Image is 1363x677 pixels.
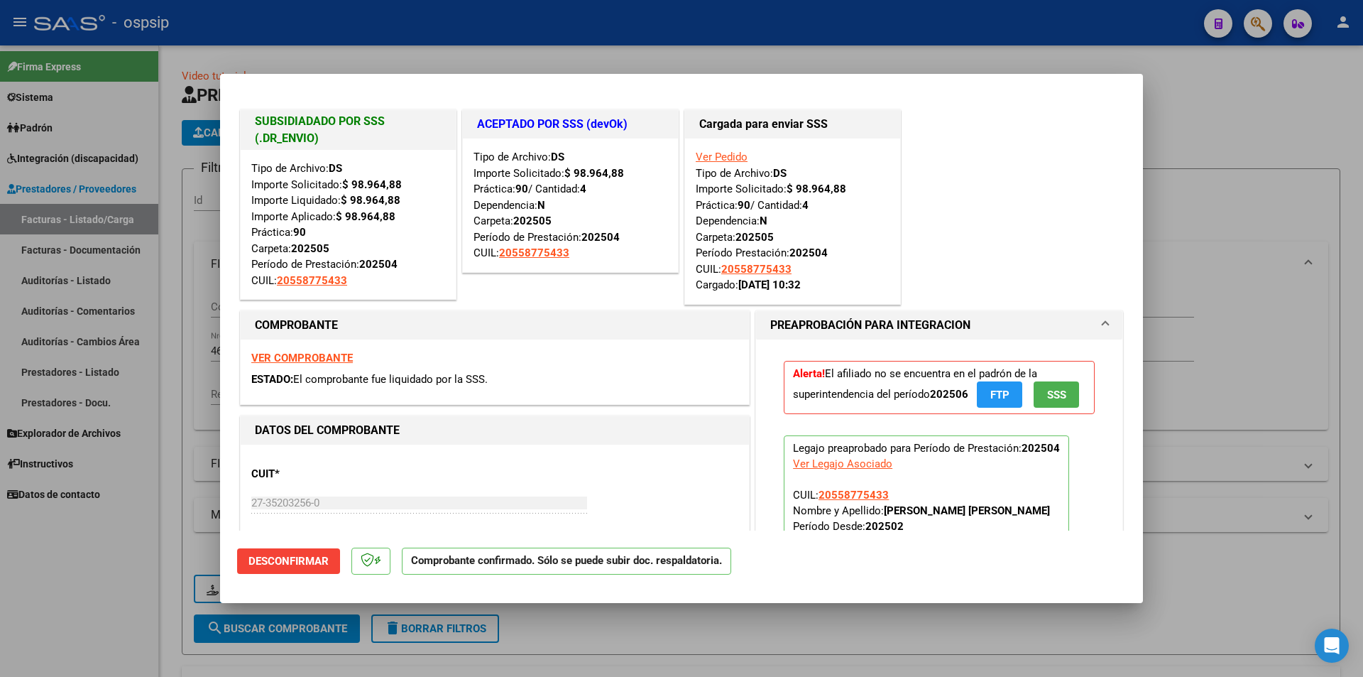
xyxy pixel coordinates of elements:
strong: 4 [580,183,586,195]
div: Tipo de Archivo: Importe Solicitado: Práctica: / Cantidad: Dependencia: Carpeta: Período de Prest... [474,149,667,261]
div: Tipo de Archivo: Importe Solicitado: Práctica: / Cantidad: Dependencia: Carpeta: Período Prestaci... [696,149,889,293]
span: 20558775433 [819,489,889,502]
div: Open Intercom Messenger [1315,629,1349,663]
span: ESTADO: [251,373,293,386]
span: 20558775433 [499,247,569,259]
span: SSS [1047,389,1066,401]
strong: Alerta! [793,367,825,380]
h1: PREAPROBACIÓN PARA INTEGRACION [770,317,970,334]
p: Comprobante confirmado. Sólo se puede subir doc. respaldatoria. [402,548,731,575]
strong: $ 98.964,88 [342,178,402,191]
strong: 202505 [513,215,552,227]
div: Ver Legajo Asociado [793,456,892,472]
strong: 90 [738,199,750,212]
div: Tipo de Archivo: Importe Solicitado: Importe Liquidado: Importe Aplicado: Práctica: Carpeta: Perí... [251,161,445,288]
strong: [DATE] 10:32 [738,278,801,291]
span: Desconfirmar [248,555,329,568]
button: SSS [1034,381,1079,408]
a: Ver Pedido [696,151,748,163]
strong: 202506 [930,388,968,401]
strong: 202504 [789,247,828,259]
strong: DS [329,162,342,175]
strong: $ 98.964,88 [341,194,400,207]
span: El comprobante fue liquidado por la SSS. [293,373,488,386]
strong: 90 [293,226,306,239]
strong: 202504 [581,231,620,244]
a: VER COMPROBANTE [251,352,353,364]
button: Desconfirmar [237,548,340,574]
strong: 202505 [291,242,329,255]
strong: 202505 [735,231,774,244]
strong: 90 [515,183,528,195]
span: 20558775433 [721,263,792,276]
strong: 202504 [359,258,398,271]
h1: SUBSIDIADADO POR SSS (.DR_ENVIO) [255,113,442,147]
strong: DATOS DEL COMPROBANTE [255,423,400,437]
strong: $ 98.964,88 [336,210,395,223]
strong: 202504 [1022,442,1060,455]
button: FTP [977,381,1022,408]
strong: 202502 [865,520,904,533]
h1: ACEPTADO POR SSS (devOk) [477,116,664,133]
h1: Cargada para enviar SSS [699,116,886,133]
strong: DS [773,167,787,180]
span: FTP [990,389,1009,401]
span: El afiliado no se encuentra en el padrón de la superintendencia del período [793,367,1079,401]
div: PREAPROBACIÓN PARA INTEGRACION [756,340,1122,620]
span: 20558775433 [277,274,347,287]
p: CUIT [251,466,398,482]
span: CUIL: Nombre y Apellido: Período Desde: Período Hasta: Admite Dependencia: [793,489,1050,580]
strong: $ 98.964,88 [564,167,624,180]
strong: [PERSON_NAME] [PERSON_NAME] [884,504,1050,517]
strong: DS [551,151,564,163]
strong: 4 [802,199,809,212]
strong: N [537,199,545,212]
p: Legajo preaprobado para Período de Prestación: [784,435,1069,587]
mat-expansion-panel-header: PREAPROBACIÓN PARA INTEGRACION [756,311,1122,340]
strong: N [760,215,767,227]
strong: COMPROBANTE [255,318,338,332]
strong: $ 98.964,88 [787,183,846,195]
